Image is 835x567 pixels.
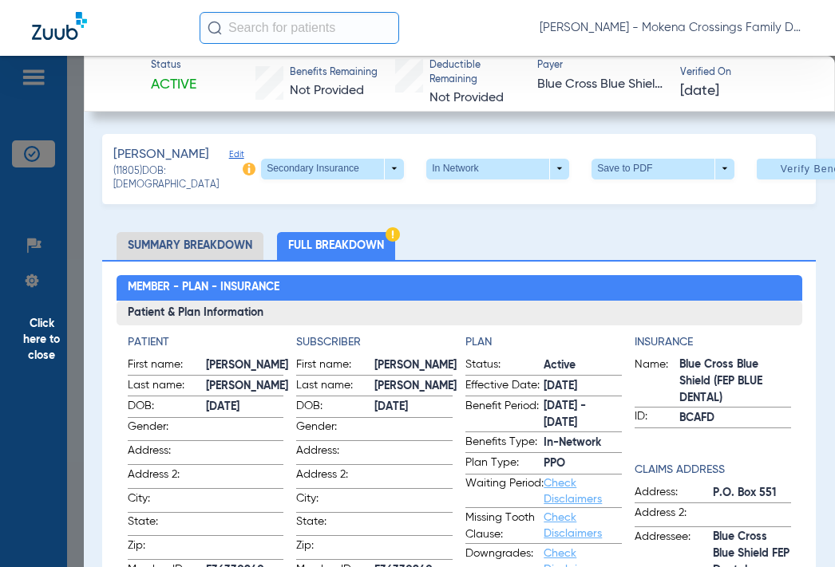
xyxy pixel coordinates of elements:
li: Full Breakdown [277,232,395,260]
span: [PERSON_NAME] [374,357,457,374]
span: Waiting Period: [465,475,544,507]
span: Benefit Period: [465,398,544,431]
button: Secondary Insurance [261,159,404,179]
input: Search for patients [200,12,399,44]
span: [DATE] - [DATE] [544,398,622,431]
span: First name: [128,356,206,376]
span: [PERSON_NAME] [374,378,457,395]
span: ID: [635,408,679,427]
img: Zuub Logo [32,12,87,40]
span: Active [151,75,196,95]
span: Status [151,59,196,73]
h3: Patient & Plan Information [117,301,802,326]
span: City: [296,490,374,512]
span: Benefits Type: [465,434,544,453]
h4: Subscriber [296,334,453,351]
span: Effective Date: [465,377,544,396]
span: [DATE] [374,399,453,415]
h4: Plan [465,334,622,351]
span: [DATE] [544,378,622,395]
span: Address: [635,484,713,503]
span: [DATE] [680,81,719,101]
span: DOB: [296,398,374,417]
h4: Insurance [635,334,791,351]
span: Edit [229,149,243,164]
a: Check Disclaimers [544,512,602,539]
img: info-icon [243,163,255,175]
span: PPO [544,455,622,472]
span: Plan Type: [465,455,544,474]
span: State: [128,514,206,535]
span: [DATE] [206,399,284,415]
li: Summary Breakdown [117,232,263,260]
span: Address 2: [296,467,374,488]
span: City: [128,490,206,512]
span: Zip: [296,537,374,559]
span: Address: [296,443,374,464]
span: Last name: [296,377,374,396]
span: Zip: [128,537,206,559]
span: Gender: [296,419,374,440]
span: Blue Cross Blue Shield (FEP BLUE DENTAL) [679,356,791,407]
button: In Network [426,159,569,179]
span: [PERSON_NAME] - Mokena Crossings Family Dental [540,20,803,36]
span: Address 2: [128,467,206,488]
span: Verified On [680,66,809,81]
span: Not Provided [290,85,364,97]
span: Name: [635,356,679,407]
span: Active [544,357,622,374]
span: P.O. Box 551 [713,485,791,502]
span: (11805) DOB: [DEMOGRAPHIC_DATA] [113,165,243,193]
h2: Member - Plan - Insurance [117,275,802,301]
img: Hazard [386,227,400,242]
span: Address 2: [635,505,713,526]
span: Blue Cross Blue Shield (FEP BLUE DENTAL) [537,75,666,95]
h4: Claims Address [635,462,791,478]
span: State: [296,514,374,535]
span: Status: [465,356,544,376]
span: Gender: [128,419,206,440]
span: Benefits Remaining [290,66,378,81]
span: [PERSON_NAME] [113,145,209,165]
span: Last name: [128,377,206,396]
a: Check Disclaimers [544,478,602,505]
span: Missing Tooth Clause: [465,510,544,543]
span: Payer [537,59,666,73]
span: BCAFD [679,410,791,427]
span: [PERSON_NAME] [206,378,288,395]
img: Search Icon [208,21,222,35]
span: Not Provided [429,92,504,104]
span: First name: [296,356,374,376]
span: DOB: [128,398,206,417]
button: Save to PDF [592,159,734,179]
span: Address: [128,443,206,464]
h4: Patient [128,334,284,351]
span: In-Network [544,435,622,451]
span: Deductible Remaining [429,59,524,87]
span: [PERSON_NAME] [206,357,288,374]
